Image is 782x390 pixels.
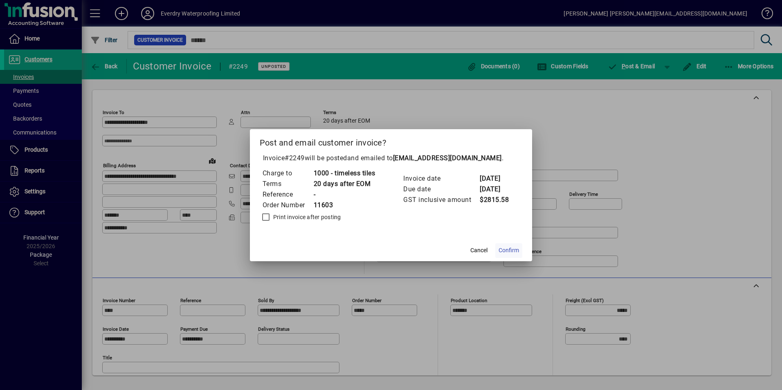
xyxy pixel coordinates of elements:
[285,154,305,162] span: #2249
[470,246,488,255] span: Cancel
[403,195,479,205] td: GST inclusive amount
[403,184,479,195] td: Due date
[250,129,533,153] h2: Post and email customer invoice?
[466,243,492,258] button: Cancel
[313,179,375,189] td: 20 days after EOM
[262,168,313,179] td: Charge to
[479,173,512,184] td: [DATE]
[313,189,375,200] td: -
[479,195,512,205] td: $2815.58
[347,154,502,162] span: and emailed to
[403,173,479,184] td: Invoice date
[262,189,313,200] td: Reference
[260,153,523,163] p: Invoice will be posted .
[313,200,375,211] td: 11603
[262,179,313,189] td: Terms
[479,184,512,195] td: [DATE]
[393,154,502,162] b: [EMAIL_ADDRESS][DOMAIN_NAME]
[495,243,522,258] button: Confirm
[262,200,313,211] td: Order Number
[313,168,375,179] td: 1000 - timeless tiles
[499,246,519,255] span: Confirm
[272,213,341,221] label: Print invoice after posting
